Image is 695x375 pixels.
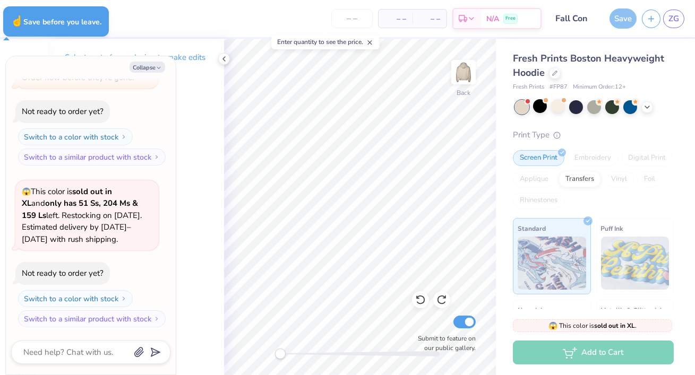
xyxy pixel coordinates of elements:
[601,237,670,290] img: Puff Ink
[412,334,476,353] label: Submit to feature on our public gallery.
[548,321,637,330] span: This color is .
[331,9,373,28] input: – –
[547,8,599,29] input: Untitled Design
[505,15,516,22] span: Free
[518,304,544,316] span: Neon Ink
[18,290,133,307] button: Switch to a color with stock
[153,316,160,322] img: Switch to a similar product with stock
[513,193,564,208] div: Rhinestones
[275,348,286,359] div: Accessibility label
[621,150,673,166] div: Digital Print
[22,186,142,245] span: This color is and left. Restocking on [DATE]. Estimated delivery by [DATE]–[DATE] with rush shipp...
[513,52,664,79] span: Fresh Prints Boston Heavyweight Hoodie
[663,10,684,28] a: ZG
[601,304,664,316] span: Metallic & Glitter Ink
[513,171,555,187] div: Applique
[513,150,564,166] div: Screen Print
[568,150,618,166] div: Embroidery
[153,154,160,160] img: Switch to a similar product with stock
[486,13,499,24] span: N/A
[513,129,674,141] div: Print Type
[18,310,166,327] button: Switch to a similar product with stock
[22,187,31,197] span: 😱
[594,321,635,330] strong: sold out in XL
[22,106,104,117] div: Not ready to order yet?
[518,223,546,234] span: Standard
[121,295,127,302] img: Switch to a color with stock
[668,13,679,25] span: ZG
[518,237,586,290] img: Standard
[573,83,626,92] span: Minimum Order: 12 +
[130,62,165,73] button: Collapse
[601,223,623,234] span: Puff Ink
[385,13,406,24] span: – –
[548,321,557,331] span: 😱
[22,268,104,278] div: Not ready to order yet?
[604,171,634,187] div: Vinyl
[121,134,127,140] img: Switch to a color with stock
[637,171,662,187] div: Foil
[453,62,474,83] img: Back
[18,149,166,165] button: Switch to a similar product with stock
[457,88,470,98] div: Back
[559,171,601,187] div: Transfers
[550,83,568,92] span: # FP87
[22,48,137,83] span: There are left in this color. Order now before they're gone.
[22,198,138,221] strong: only has 51 Ss, 204 Ms & 159 Ls
[65,51,207,76] p: Select part of your design to make edits in this panel
[513,83,544,92] span: Fresh Prints
[271,34,379,49] div: Enter quantity to see the price.
[18,128,133,145] button: Switch to a color with stock
[419,13,440,24] span: – –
